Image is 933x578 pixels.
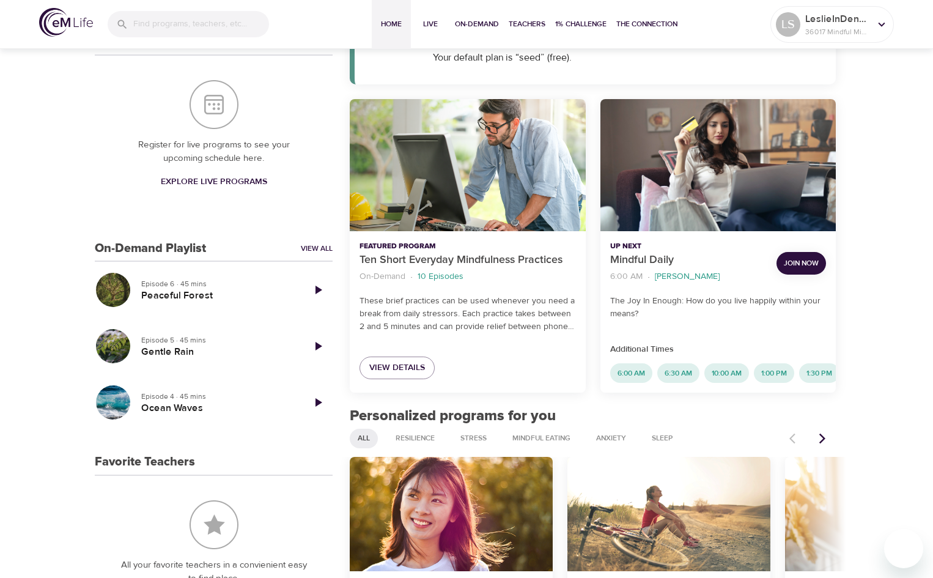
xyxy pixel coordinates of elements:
p: These brief practices can be used whenever you need a break from daily stressors. Each practice t... [360,295,575,333]
input: Find programs, teachers, etc... [133,11,269,37]
a: Play Episode [303,388,333,417]
p: Featured Program [360,241,575,252]
div: Anxiety [588,429,634,448]
a: View Details [360,357,435,379]
p: Episode 4 · 45 mins [141,391,293,402]
p: LeslieInDenver [805,12,870,26]
span: View Details [369,360,425,376]
span: 1:30 PM [799,368,839,379]
span: Sleep [644,433,680,443]
span: 6:00 AM [610,368,652,379]
div: Sleep [644,429,681,448]
p: Mindful Daily [610,252,767,269]
a: Explore Live Programs [156,171,272,193]
p: Episode 6 · 45 mins [141,278,293,289]
span: Live [416,18,445,31]
p: Additional Times [610,343,826,356]
span: 1:00 PM [754,368,794,379]
span: Anxiety [589,433,633,443]
div: Stress [452,429,495,448]
span: The Connection [616,18,677,31]
span: 10:00 AM [704,368,749,379]
div: Mindful Eating [504,429,578,448]
div: 6:00 AM [610,363,652,383]
p: The Joy In Enough: How do you live happily within your means? [610,295,826,320]
button: 7 Days of Emotional Intelligence [350,457,553,571]
p: 36017 Mindful Minutes [805,26,870,37]
div: All [350,429,378,448]
img: Your Live Schedule [190,80,238,129]
span: Join Now [784,257,819,270]
a: Play Episode [303,332,333,361]
p: 6:00 AM [610,270,643,283]
span: Teachers [509,18,545,31]
span: Explore Live Programs [161,174,267,190]
span: Home [377,18,406,31]
div: 10:00 AM [704,363,749,383]
div: 1:30 PM [799,363,839,383]
h5: Gentle Rain [141,346,293,358]
h5: Ocean Waves [141,402,293,415]
button: Next items [809,425,836,452]
span: Stress [453,433,494,443]
button: Ocean Waves [95,384,131,421]
span: On-Demand [455,18,499,31]
li: · [647,269,650,285]
div: 6:30 AM [657,363,699,383]
div: 1:00 PM [754,363,794,383]
button: Gentle Rain [95,328,131,365]
button: Getting Active [567,457,770,571]
button: Join Now [776,252,826,275]
p: Register for live programs to see your upcoming schedule here. [119,138,308,166]
p: Ten Short Everyday Mindfulness Practices [360,252,575,269]
h2: Personalized programs for you [350,407,836,425]
li: · [410,269,413,285]
div: LS [776,12,800,37]
span: All [350,433,377,443]
h3: Favorite Teachers [95,455,195,469]
iframe: Button to launch messaging window [884,529,923,568]
a: View All [301,243,333,254]
p: Episode 5 · 45 mins [141,335,293,346]
p: On-Demand [360,270,405,283]
img: logo [39,8,93,37]
nav: breadcrumb [360,269,575,285]
span: 6:30 AM [657,368,699,379]
span: 1% Challenge [555,18,607,31]
button: Peaceful Forest [95,272,131,308]
button: Mindful Daily [600,99,836,232]
a: Play Episode [303,275,333,305]
p: Up Next [610,241,767,252]
p: 10 Episodes [418,270,463,283]
h5: Peaceful Forest [141,289,293,302]
span: Resilience [388,433,442,443]
nav: breadcrumb [610,269,767,285]
img: Favorite Teachers [190,500,238,549]
h3: On-Demand Playlist [95,242,206,256]
span: Mindful Eating [505,433,578,443]
button: Ten Short Everyday Mindfulness Practices [350,99,585,232]
p: [PERSON_NAME] [655,270,720,283]
div: Resilience [388,429,443,448]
